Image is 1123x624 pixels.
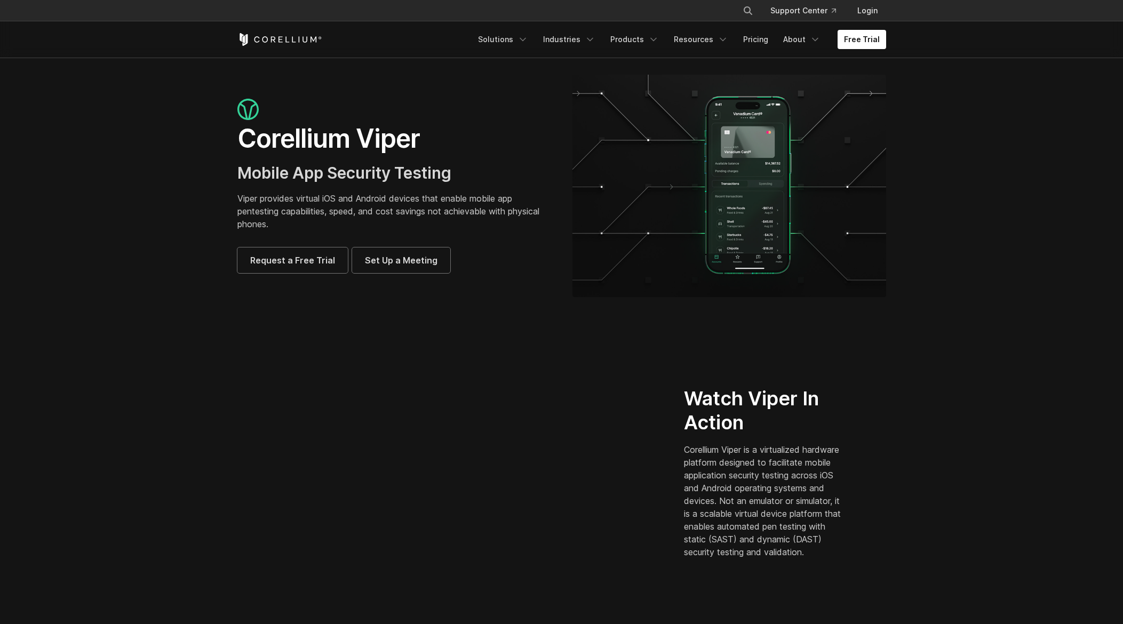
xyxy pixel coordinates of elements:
[838,30,886,49] a: Free Trial
[684,443,846,558] p: Corellium Viper is a virtualized hardware platform designed to facilitate mobile application secu...
[604,30,665,49] a: Products
[684,387,846,435] h2: Watch Viper In Action
[472,30,535,49] a: Solutions
[237,247,348,273] a: Request a Free Trial
[472,30,886,49] div: Navigation Menu
[738,1,758,20] button: Search
[762,1,845,20] a: Support Center
[849,1,886,20] a: Login
[737,30,775,49] a: Pricing
[237,99,259,121] img: viper_icon_large
[667,30,735,49] a: Resources
[572,75,886,297] img: viper_hero
[777,30,827,49] a: About
[237,33,322,46] a: Corellium Home
[730,1,886,20] div: Navigation Menu
[237,123,551,155] h1: Corellium Viper
[237,163,451,182] span: Mobile App Security Testing
[250,254,335,267] span: Request a Free Trial
[237,192,551,230] p: Viper provides virtual iOS and Android devices that enable mobile app pentesting capabilities, sp...
[365,254,437,267] span: Set Up a Meeting
[352,247,450,273] a: Set Up a Meeting
[537,30,602,49] a: Industries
